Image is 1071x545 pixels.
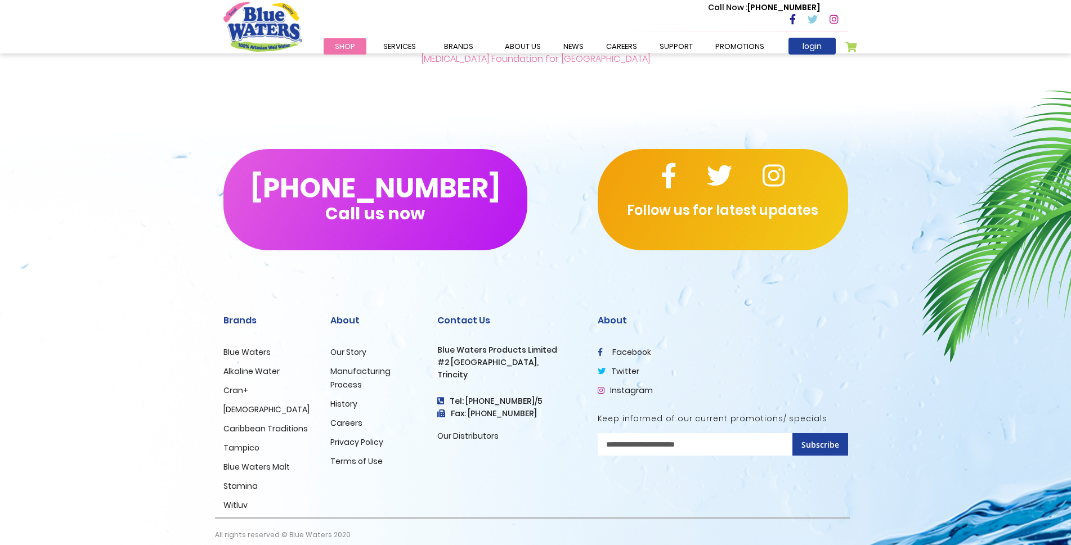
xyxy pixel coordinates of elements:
[437,315,581,326] h2: Contact Us
[421,52,650,65] a: [MEDICAL_DATA] Foundation for [GEOGRAPHIC_DATA]
[437,358,581,367] h3: #2 [GEOGRAPHIC_DATA],
[708,2,747,13] span: Call Now :
[708,2,820,13] p: [PHONE_NUMBER]
[223,315,313,326] h2: Brands
[330,315,420,326] h2: About
[223,366,280,377] a: Alkaline Water
[330,366,391,390] a: Manufacturing Process
[223,480,258,492] a: Stamina
[330,436,383,448] a: Privacy Policy
[598,414,848,424] h5: Keep informed of our current promotions/ specials
[788,38,836,55] a: login
[437,430,499,442] a: Our Distributors
[223,2,302,51] a: store logo
[223,442,259,453] a: Tampico
[223,499,248,511] a: Witluv
[437,370,581,380] h3: Trincity
[598,315,848,326] h2: About
[437,345,581,355] h3: Blue Waters Products Limited
[494,38,552,55] a: about us
[223,149,527,250] button: [PHONE_NUMBER]Call us now
[330,417,362,429] a: Careers
[223,404,310,415] a: [DEMOGRAPHIC_DATA]
[598,346,651,358] a: facebook
[552,38,595,55] a: News
[648,38,704,55] a: support
[792,433,848,456] button: Subscribe
[801,439,839,450] span: Subscribe
[444,41,473,52] span: Brands
[223,461,290,472] a: Blue Waters Malt
[437,397,581,406] h4: Tel: [PHONE_NUMBER]/5
[598,366,639,377] a: twitter
[704,38,776,55] a: Promotions
[335,41,355,52] span: Shop
[330,398,357,409] a: History
[330,346,366,358] a: Our Story
[330,456,383,467] a: Terms of Use
[223,423,308,434] a: Caribbean Traditions
[598,200,848,220] p: Follow us for latest updates
[223,385,248,396] a: Cran+
[223,346,271,358] a: Blue Waters
[325,210,425,217] span: Call us now
[598,385,653,396] a: Instagram
[595,38,648,55] a: careers
[437,409,581,418] h3: Fax: [PHONE_NUMBER]
[383,41,416,52] span: Services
